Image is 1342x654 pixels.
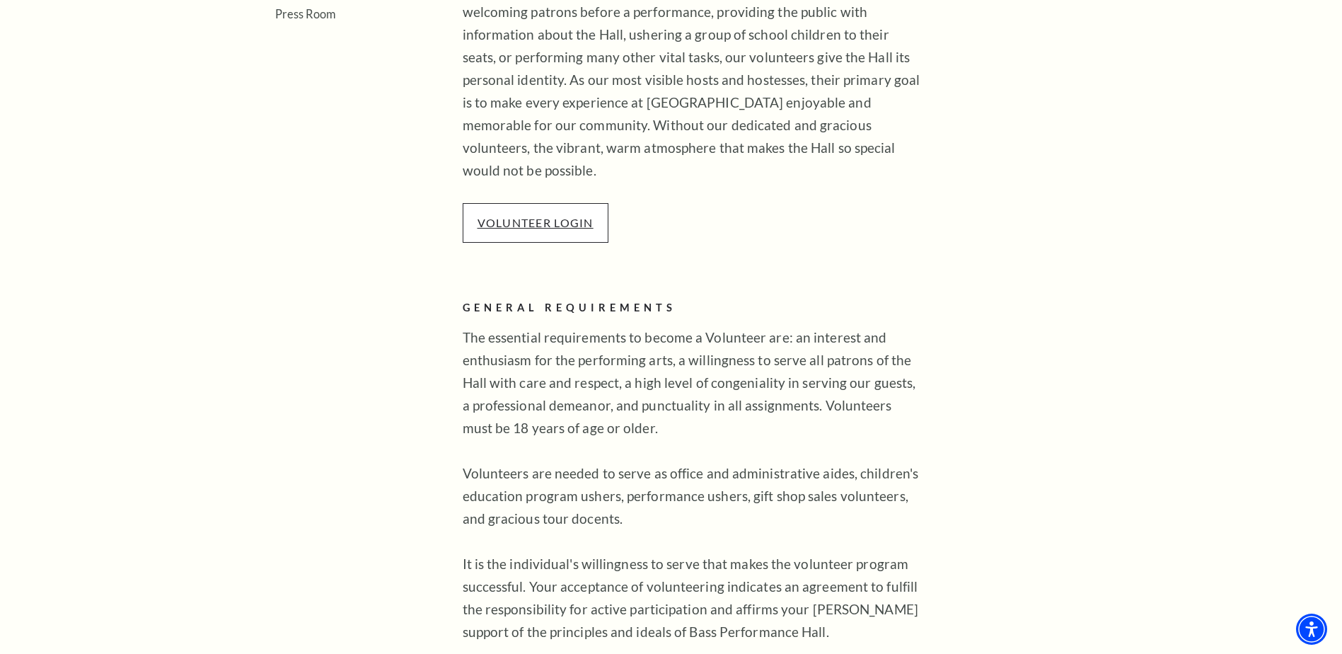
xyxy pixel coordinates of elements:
[463,326,922,643] p: The essential requirements to become a Volunteer are: an interest and enthusiasm for the performi...
[463,299,922,317] h2: GENERAL REQUIREMENTS
[275,7,335,21] a: Press Room
[478,216,594,229] a: VOLUNTEER LOGIN - open in a new tab
[1296,614,1327,645] div: Accessibility Menu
